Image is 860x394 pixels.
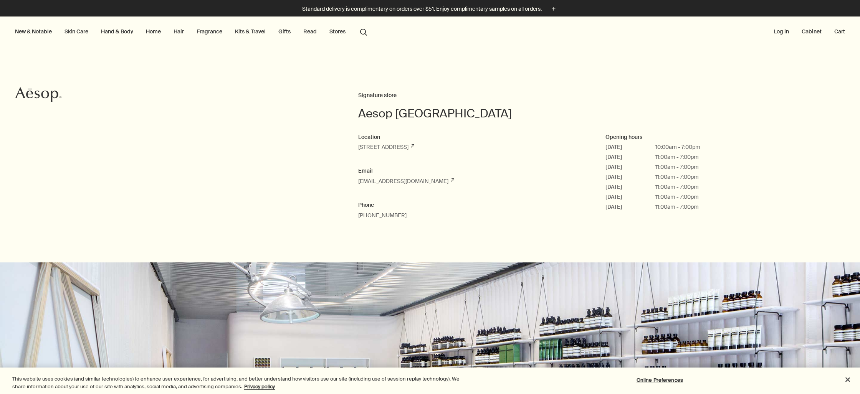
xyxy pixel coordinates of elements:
h2: Opening hours [605,133,837,142]
button: New & Notable [13,26,53,36]
a: Cabinet [800,26,823,36]
a: Skin Care [63,26,90,36]
span: [DATE] [605,203,655,211]
a: [EMAIL_ADDRESS][DOMAIN_NAME] [358,178,454,185]
a: Read [302,26,318,36]
h2: Phone [358,201,590,210]
nav: primary [13,16,370,47]
a: Home [144,26,162,36]
span: 11:00am - 7:00pm [655,163,699,171]
span: 11:00am - 7:00pm [655,173,699,181]
p: Standard delivery is complimentary on orders over $51. Enjoy complimentary samples on all orders. [302,5,542,13]
button: Open search [357,24,370,39]
span: 11:00am - 7:00pm [655,183,699,191]
a: Hand & Body [99,26,135,36]
button: Log in [772,26,791,36]
div: This website uses cookies (and similar technologies) to enhance user experience, for advertising,... [12,375,473,390]
span: 11:00am - 7:00pm [655,203,699,211]
span: [DATE] [605,143,655,151]
a: Kits & Travel [233,26,267,36]
span: [DATE] [605,173,655,181]
h1: Aesop [GEOGRAPHIC_DATA] [358,106,852,121]
nav: supplementary [772,16,847,47]
a: Hair [172,26,185,36]
a: Fragrance [195,26,224,36]
h2: Location [358,133,590,142]
button: Online Preferences, Opens the preference center dialog [636,373,684,388]
span: 11:00am - 7:00pm [655,193,699,201]
button: Standard delivery is complimentary on orders over $51. Enjoy complimentary samples on all orders. [302,5,558,13]
span: 11:00am - 7:00pm [655,153,699,161]
span: [DATE] [605,153,655,161]
h2: Signature store [358,91,852,100]
span: [DATE] [605,163,655,171]
span: 10:00am - 7:00pm [655,143,700,151]
svg: Aesop [15,87,61,102]
button: Stores [328,26,347,36]
a: [PHONE_NUMBER] [358,212,407,219]
a: [STREET_ADDRESS] [358,143,414,150]
button: Cart [833,26,847,36]
span: [DATE] [605,193,655,201]
a: More information about your privacy, opens in a new tab [244,383,275,389]
h2: Email [358,167,590,176]
a: Gifts [277,26,292,36]
a: Aesop [13,85,63,106]
span: [DATE] [605,183,655,191]
button: Close [839,371,856,388]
